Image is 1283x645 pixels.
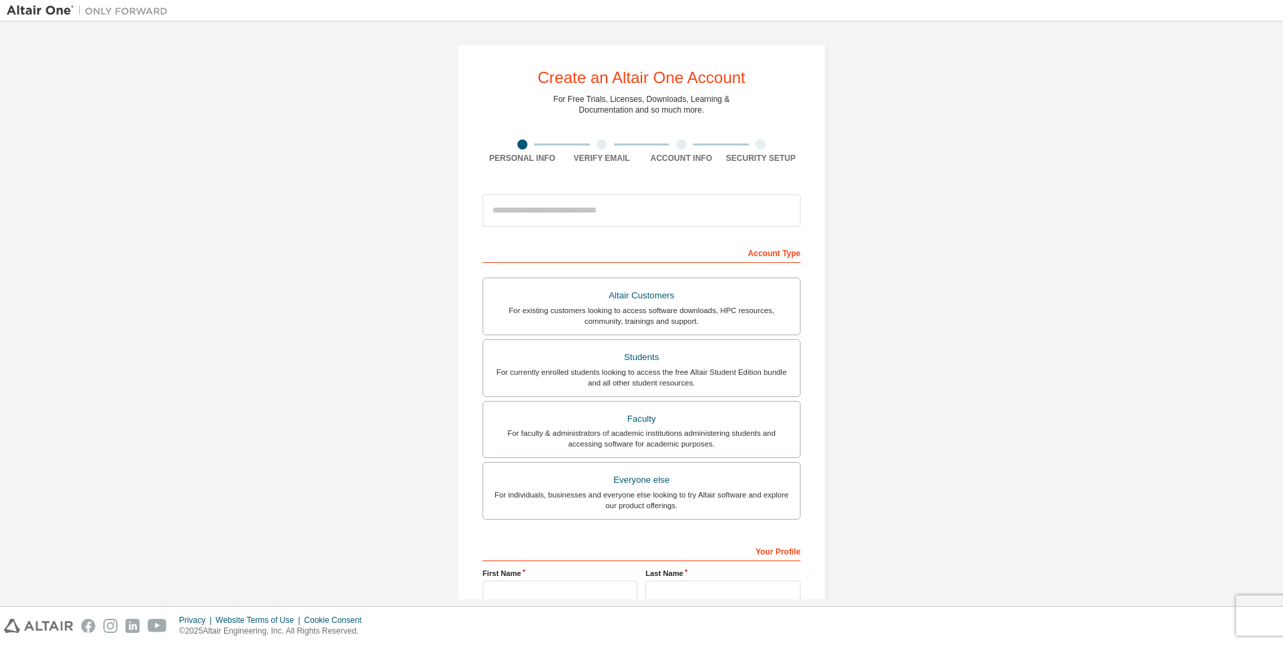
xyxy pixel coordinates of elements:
div: For Free Trials, Licenses, Downloads, Learning & Documentation and so much more. [554,94,730,115]
img: linkedin.svg [125,619,140,633]
div: For currently enrolled students looking to access the free Altair Student Edition bundle and all ... [491,367,792,388]
img: facebook.svg [81,619,95,633]
div: For faculty & administrators of academic institutions administering students and accessing softwa... [491,428,792,449]
div: For individuals, businesses and everyone else looking to try Altair software and explore our prod... [491,489,792,511]
div: Your Profile [482,540,801,561]
img: youtube.svg [148,619,167,633]
div: Faculty [491,410,792,428]
div: Students [491,348,792,367]
div: Account Type [482,241,801,263]
label: Last Name [646,568,801,579]
img: instagram.svg [103,619,117,633]
div: Verify Email [562,153,642,164]
div: Personal Info [482,153,562,164]
div: Account Info [641,153,721,164]
img: Altair One [7,4,174,17]
div: Website Terms of Use [215,615,304,626]
div: Create an Altair One Account [537,70,746,86]
div: Security Setup [721,153,801,164]
div: Altair Customers [491,286,792,305]
label: First Name [482,568,637,579]
div: Privacy [179,615,215,626]
div: For existing customers looking to access software downloads, HPC resources, community, trainings ... [491,305,792,327]
div: Everyone else [491,471,792,489]
div: Cookie Consent [304,615,369,626]
img: altair_logo.svg [4,619,73,633]
p: © 2025 Altair Engineering, Inc. All Rights Reserved. [179,626,370,637]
